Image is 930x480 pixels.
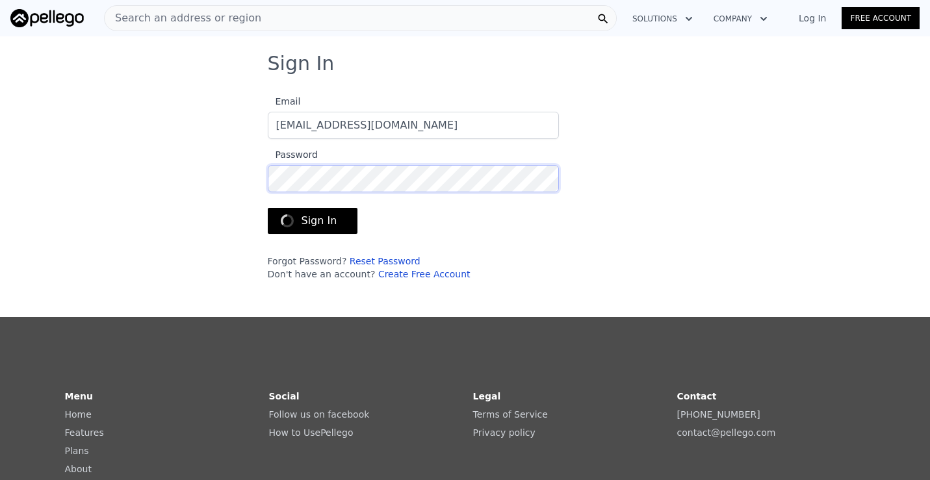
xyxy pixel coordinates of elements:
[703,7,778,31] button: Company
[268,149,318,160] span: Password
[677,409,760,420] a: [PHONE_NUMBER]
[268,165,559,192] input: Password
[473,427,536,438] a: Privacy policy
[350,256,420,266] a: Reset Password
[677,391,717,401] strong: Contact
[268,52,663,75] h3: Sign In
[378,269,471,279] a: Create Free Account
[269,409,370,420] a: Follow us on facebook
[677,427,776,438] a: contact@pellego.com
[268,208,358,234] button: Sign In
[65,409,92,420] a: Home
[105,10,261,26] span: Search an address or region
[842,7,920,29] a: Free Account
[268,96,301,107] span: Email
[65,427,104,438] a: Features
[10,9,84,27] img: Pellego
[473,391,501,401] strong: Legal
[269,427,354,438] a: How to UsePellego
[65,446,89,456] a: Plans
[65,464,92,474] a: About
[783,12,842,25] a: Log In
[268,112,559,139] input: Email
[622,7,703,31] button: Solutions
[269,391,300,401] strong: Social
[473,409,548,420] a: Terms of Service
[268,255,559,281] div: Forgot Password? Don't have an account?
[65,391,93,401] strong: Menu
